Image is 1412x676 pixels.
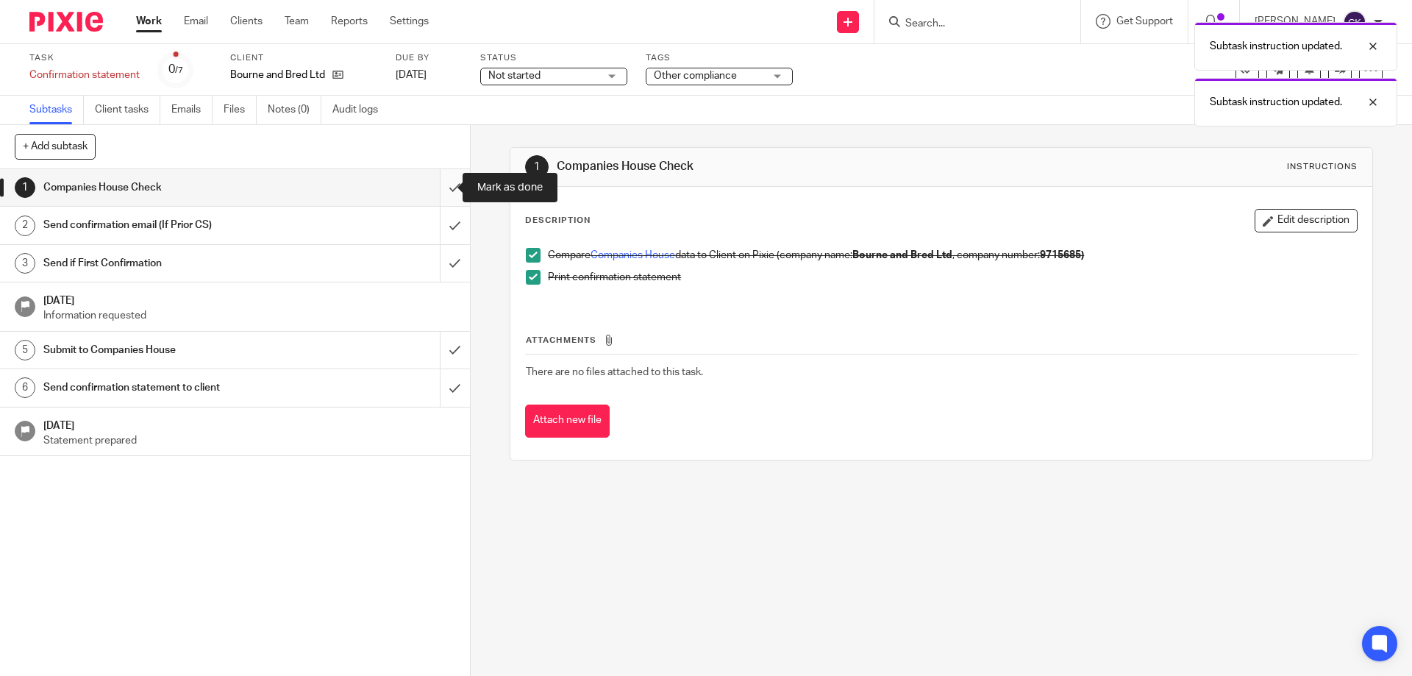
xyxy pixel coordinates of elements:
[43,214,298,236] h1: Send confirmation email (If Prior CS)
[43,339,298,361] h1: Submit to Companies House
[646,52,793,64] label: Tags
[175,66,183,74] small: /7
[15,177,35,198] div: 1
[43,290,455,308] h1: [DATE]
[548,270,1356,285] p: Print confirmation statement
[171,96,213,124] a: Emails
[526,367,703,377] span: There are no files attached to this task.
[43,252,298,274] h1: Send if First Confirmation
[15,253,35,274] div: 3
[29,52,140,64] label: Task
[396,52,462,64] label: Due by
[390,14,429,29] a: Settings
[15,377,35,398] div: 6
[1210,39,1342,54] p: Subtask instruction updated.
[95,96,160,124] a: Client tasks
[15,216,35,236] div: 2
[43,177,298,199] h1: Companies House Check
[591,250,675,260] a: Companies House
[396,70,427,80] span: [DATE]
[224,96,257,124] a: Files
[230,68,325,82] p: Bourne and Bred Ltd
[15,134,96,159] button: + Add subtask
[43,415,455,433] h1: [DATE]
[15,340,35,360] div: 5
[230,52,377,64] label: Client
[525,215,591,227] p: Description
[480,52,627,64] label: Status
[654,71,737,81] span: Other compliance
[285,14,309,29] a: Team
[268,96,321,124] a: Notes (0)
[29,96,84,124] a: Subtasks
[852,250,952,260] strong: Bourne and Bred Ltd
[557,159,973,174] h1: Companies House Check
[488,71,541,81] span: Not started
[136,14,162,29] a: Work
[1255,209,1358,232] button: Edit description
[548,248,1356,263] p: Compare data to Client on Pixie (company name: , company number:
[1343,10,1366,34] img: svg%3E
[1210,95,1342,110] p: Subtask instruction updated.
[43,308,455,323] p: Information requested
[1040,250,1084,260] strong: 9715685)
[43,377,298,399] h1: Send confirmation statement to client
[43,433,455,448] p: Statement prepared
[184,14,208,29] a: Email
[526,336,596,344] span: Attachments
[525,155,549,179] div: 1
[525,405,610,438] button: Attach new file
[168,61,183,78] div: 0
[332,96,389,124] a: Audit logs
[1287,161,1358,173] div: Instructions
[29,12,103,32] img: Pixie
[331,14,368,29] a: Reports
[29,68,140,82] div: Confirmation statement
[230,14,263,29] a: Clients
